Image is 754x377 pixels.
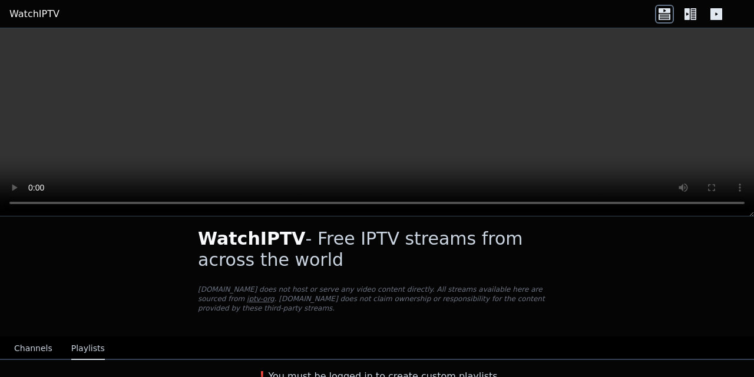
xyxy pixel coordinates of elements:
[247,295,275,303] a: iptv-org
[14,338,52,360] button: Channels
[198,228,306,249] span: WatchIPTV
[198,228,556,271] h1: - Free IPTV streams from across the world
[198,285,556,313] p: [DOMAIN_NAME] does not host or serve any video content directly. All streams available here are s...
[9,7,59,21] a: WatchIPTV
[71,338,105,360] button: Playlists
